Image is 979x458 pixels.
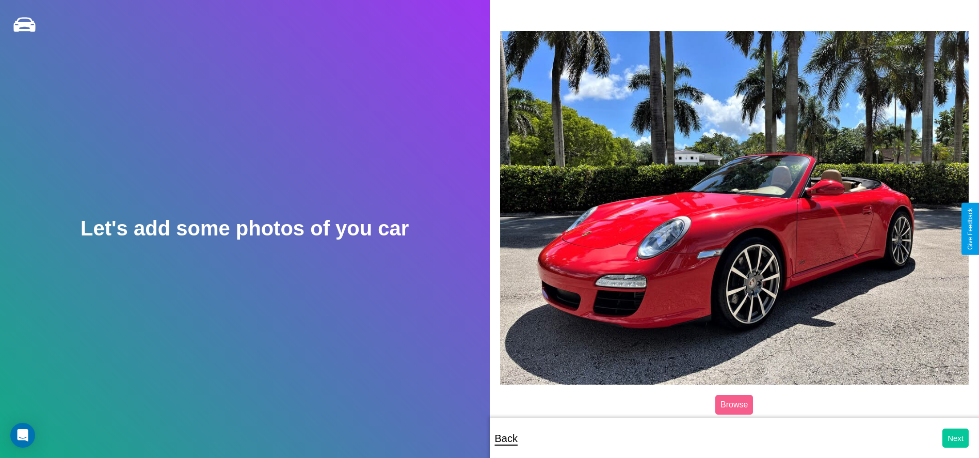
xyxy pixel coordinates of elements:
[10,423,35,448] div: Open Intercom Messenger
[81,217,409,240] h2: Let's add some photos of you car
[715,395,753,415] label: Browse
[495,429,518,448] p: Back
[942,429,969,448] button: Next
[967,208,974,250] div: Give Feedback
[500,31,969,385] img: posted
